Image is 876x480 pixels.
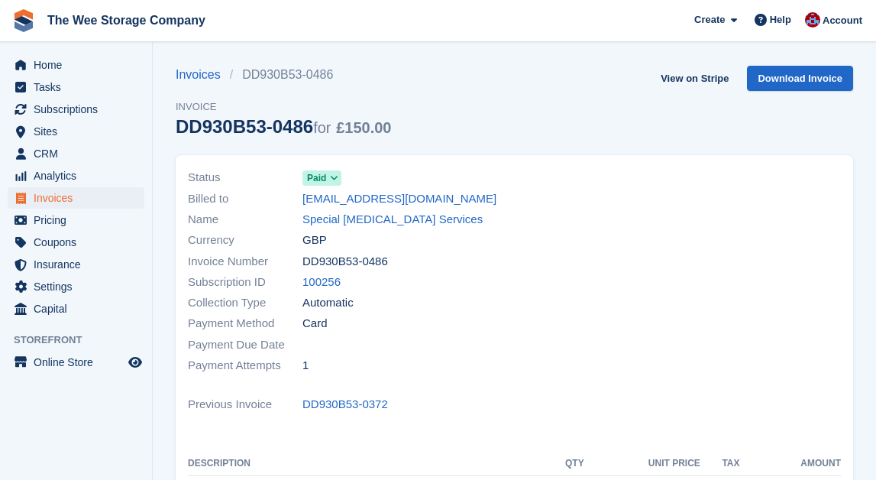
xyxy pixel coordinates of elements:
span: Payment Due Date [188,336,302,354]
span: Online Store [34,352,125,373]
span: Billed to [188,190,302,208]
span: £150.00 [336,119,391,136]
span: Payment Method [188,315,302,332]
span: Paid [307,171,326,185]
span: Sites [34,121,125,142]
img: stora-icon-8386f47178a22dfd0bd8f6a31ec36ba5ce8667c1dd55bd0f319d3a0aa187defe.svg [12,9,35,32]
span: Tasks [34,76,125,98]
span: Capital [34,298,125,319]
span: Help [770,12,791,28]
span: Coupons [34,232,125,253]
a: menu [8,99,144,120]
span: Card [302,315,328,332]
a: menu [8,187,144,209]
a: menu [8,143,144,164]
img: Scott Ritchie [805,12,820,28]
span: Currency [188,232,302,249]
a: Special [MEDICAL_DATA] Services [302,211,483,229]
a: menu [8,232,144,253]
a: menu [8,276,144,297]
span: Analytics [34,165,125,186]
span: Insurance [34,254,125,275]
a: menu [8,76,144,98]
a: Preview store [126,353,144,371]
span: Name [188,211,302,229]
a: [EMAIL_ADDRESS][DOMAIN_NAME] [302,190,496,208]
a: Paid [302,169,341,186]
span: Subscriptions [34,99,125,120]
div: DD930B53-0486 [176,116,391,137]
a: menu [8,209,144,231]
span: Subscription ID [188,274,302,291]
span: GBP [302,232,327,249]
span: Pricing [34,209,125,231]
span: Account [823,13,862,28]
a: Invoices [176,66,230,84]
a: 100256 [302,274,341,291]
span: CRM [34,143,125,164]
span: Collection Type [188,294,302,312]
th: Unit Price [584,452,700,476]
a: View on Stripe [655,66,735,91]
span: Payment Attempts [188,357,302,375]
span: Home [34,54,125,76]
span: Invoice [176,99,391,115]
span: Invoices [34,187,125,209]
span: Automatic [302,294,354,312]
span: DD930B53-0486 [302,253,388,271]
span: Invoice Number [188,253,302,271]
th: Amount [740,452,842,476]
a: menu [8,121,144,142]
span: 1 [302,357,309,375]
a: menu [8,298,144,319]
span: Create [694,12,725,28]
a: menu [8,352,144,373]
a: menu [8,254,144,275]
span: Previous Invoice [188,396,302,414]
th: Tax [700,452,740,476]
a: Download Invoice [747,66,853,91]
th: QTY [542,452,584,476]
a: menu [8,54,144,76]
a: menu [8,165,144,186]
span: Storefront [14,332,152,348]
span: for [313,119,331,136]
a: DD930B53-0372 [302,396,388,414]
nav: breadcrumbs [176,66,391,84]
span: Settings [34,276,125,297]
span: Status [188,169,302,186]
th: Description [188,452,542,476]
a: The Wee Storage Company [41,8,212,33]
